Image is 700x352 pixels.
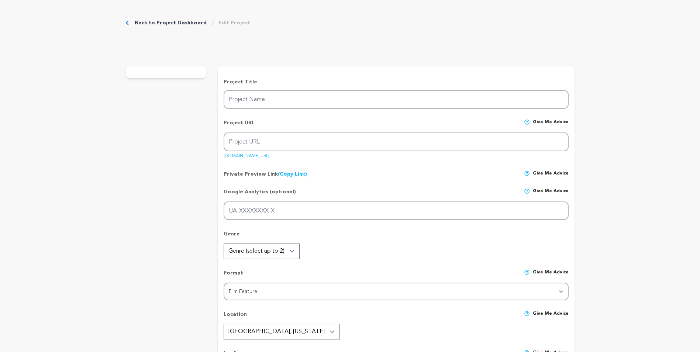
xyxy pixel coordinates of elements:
span: Give me advice [533,119,569,132]
span: Give me advice [533,269,569,283]
p: Private Preview Link [224,170,307,178]
img: help-circle.svg [524,188,530,194]
p: Format [224,269,243,283]
p: Genre [224,230,568,244]
img: help-circle.svg [524,119,530,125]
img: help-circle.svg [524,269,530,275]
p: Project URL [224,119,255,132]
a: [DOMAIN_NAME][URL] [224,151,269,158]
div: Breadcrumb [126,19,250,27]
input: Project Name [224,90,568,109]
p: Location [224,311,247,324]
span: Give me advice [533,311,569,324]
input: Project URL [224,132,568,151]
a: Edit Project [218,19,250,27]
p: Google Analytics (optional) [224,188,296,201]
a: (Copy Link) [278,172,307,177]
img: help-circle.svg [524,170,530,176]
span: Give me advice [533,188,569,201]
img: help-circle.svg [524,311,530,317]
span: Give me advice [533,170,569,178]
input: UA-XXXXXXXX-X [224,201,568,220]
p: Project Title [224,78,568,86]
a: Back to Project Dashboard [135,19,207,27]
